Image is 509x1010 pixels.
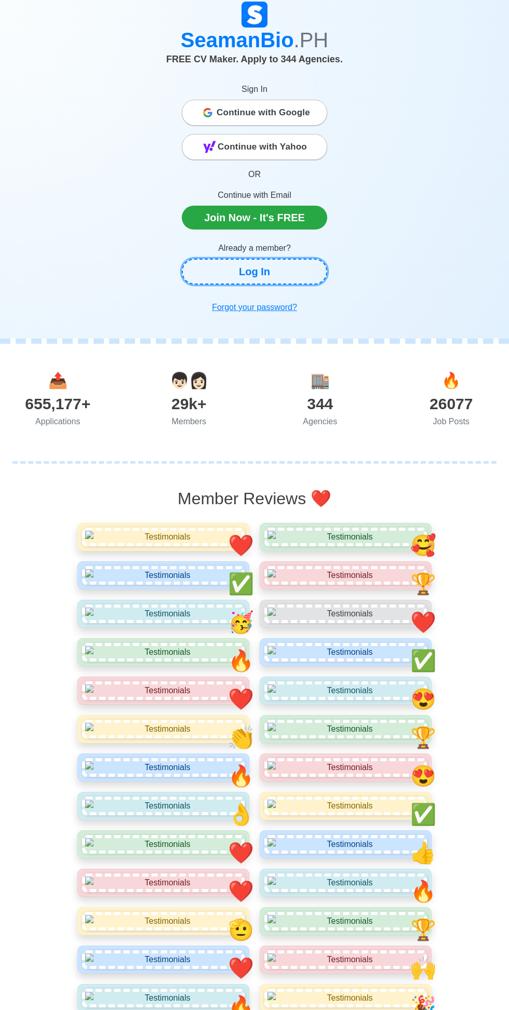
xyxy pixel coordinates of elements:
[228,918,254,941] span: smiley
[228,957,254,979] span: smiley
[410,957,436,979] span: smiley
[311,372,330,389] span: agencies
[410,918,436,941] span: smiley
[75,28,434,52] h1: SeamanBio
[82,604,245,623] img: Testimonials
[264,720,427,738] img: Testimonials
[82,873,245,892] img: Testimonials
[242,2,267,28] img: Logo
[228,880,254,903] span: smiley
[264,912,427,931] img: Testimonials
[82,758,245,777] img: Testimonials
[48,372,68,389] span: applications
[82,989,245,1007] img: Testimonials
[311,489,331,508] span: emoji
[182,168,327,181] p: OR
[410,841,436,864] span: smiley
[82,720,245,738] img: Testimonials
[264,950,427,969] img: Testimonials
[441,372,461,389] span: jobs
[264,604,427,623] img: Testimonials
[82,835,245,854] img: Testimonials
[228,611,254,634] span: smiley
[264,528,427,546] img: Testimonials
[170,372,208,389] span: users
[182,206,327,230] a: Join Now - It's FREE
[228,649,254,672] span: smiley
[82,912,245,931] img: Testimonials
[182,134,327,160] button: Continue with Yahoo
[166,54,343,64] span: FREE CV Maker. Apply to 344 Agencies.
[410,764,436,787] span: smiley
[182,242,327,254] p: Already a member?
[254,415,386,428] div: Agencies
[82,643,245,662] img: Testimonials
[264,566,427,585] img: Testimonials
[218,137,307,157] span: Continue with Yahoo
[182,189,327,201] p: Continue with Email
[410,611,436,634] span: smiley
[228,688,254,710] span: smiley
[124,392,255,415] div: 29k+
[82,950,245,969] img: Testimonials
[264,797,427,815] img: Testimonials
[228,764,254,787] span: smiley
[228,841,254,864] span: smiley
[264,989,427,1007] img: Testimonials
[212,303,297,312] u: Forgot your password?
[182,297,327,318] a: Forgot your password?
[294,29,329,51] span: .PH
[228,572,254,595] span: smiley
[264,873,427,892] img: Testimonials
[410,534,436,557] span: smiley
[254,392,386,415] div: 344
[217,102,310,123] span: Continue with Google
[82,681,245,700] img: Testimonials
[75,489,434,508] h2: Member Reviews
[264,758,427,777] img: Testimonials
[264,643,427,662] img: Testimonials
[264,835,427,854] img: Testimonials
[182,83,327,96] p: Sign In
[182,259,327,285] a: Log In
[410,649,436,672] span: smiley
[228,534,254,557] span: smiley
[410,726,436,749] span: smiley
[82,566,245,585] img: Testimonials
[182,100,327,126] button: Continue with Google
[228,803,254,826] span: smiley
[82,528,245,546] img: Testimonials
[82,797,245,815] img: Testimonials
[124,415,255,428] div: Members
[410,688,436,710] span: smiley
[228,726,254,749] span: smiley
[264,681,427,700] img: Testimonials
[410,880,436,903] span: smiley
[410,803,436,826] span: smiley
[410,572,436,595] span: smiley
